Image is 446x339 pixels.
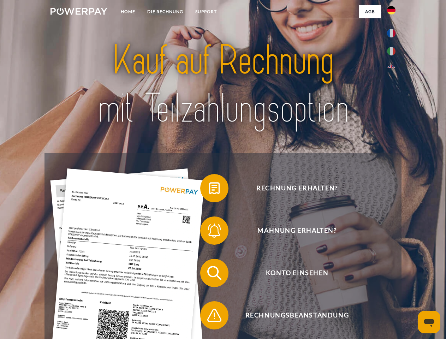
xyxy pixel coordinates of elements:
[286,18,381,30] a: AGB (Kauf auf Rechnung)
[387,47,396,55] img: it
[141,5,189,18] a: DIE RECHNUNG
[50,8,107,15] img: logo-powerpay-white.svg
[206,179,223,197] img: qb_bill.svg
[67,34,379,135] img: title-powerpay_de.svg
[189,5,223,18] a: SUPPORT
[210,259,383,287] span: Konto einsehen
[387,6,396,14] img: de
[418,311,440,333] iframe: Schaltfläche zum Öffnen des Messaging-Fensters
[206,307,223,324] img: qb_warning.svg
[359,5,381,18] a: agb
[115,5,141,18] a: Home
[206,222,223,239] img: qb_bell.svg
[206,264,223,282] img: qb_search.svg
[387,65,396,74] img: en
[200,216,384,245] button: Mahnung erhalten?
[200,174,384,202] button: Rechnung erhalten?
[210,174,383,202] span: Rechnung erhalten?
[200,259,384,287] button: Konto einsehen
[210,301,383,329] span: Rechnungsbeanstandung
[210,216,383,245] span: Mahnung erhalten?
[200,301,384,329] button: Rechnungsbeanstandung
[387,29,396,37] img: fr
